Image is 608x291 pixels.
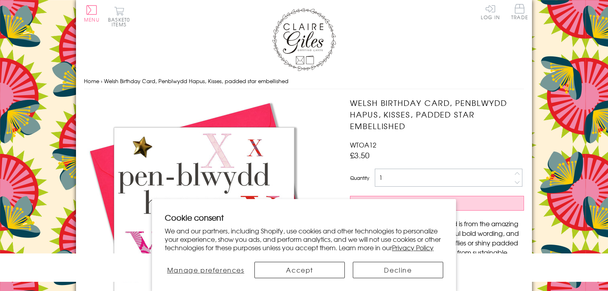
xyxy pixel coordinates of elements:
span: Manage preferences [167,265,244,275]
button: Sold Out [350,196,524,211]
label: Quantity [350,174,369,181]
nav: breadcrumbs [84,73,524,90]
h1: Welsh Birthday Card, Penblwydd Hapus, Kisses, padded star embellished [350,97,524,132]
span: Welsh Birthday Card, Penblwydd Hapus, Kisses, padded star embellished [104,77,288,85]
button: Menu [84,5,100,22]
span: › [101,77,102,85]
a: Log In [481,4,500,20]
span: Trade [511,4,528,20]
span: 0 items [112,16,130,28]
button: Manage preferences [165,262,246,278]
a: Trade [511,4,528,21]
span: Menu [84,16,100,23]
h2: Cookie consent [165,212,443,223]
a: Privacy Policy [392,243,434,252]
button: Basket0 items [108,6,130,27]
button: Decline [353,262,443,278]
a: Home [84,77,99,85]
span: WTOA12 [350,140,376,149]
span: £3.50 [350,149,370,161]
p: We and our partners, including Shopify, use cookies and other technologies to personalize your ex... [165,227,443,251]
button: Accept [254,262,345,278]
img: Claire Giles Greetings Cards [272,8,336,71]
